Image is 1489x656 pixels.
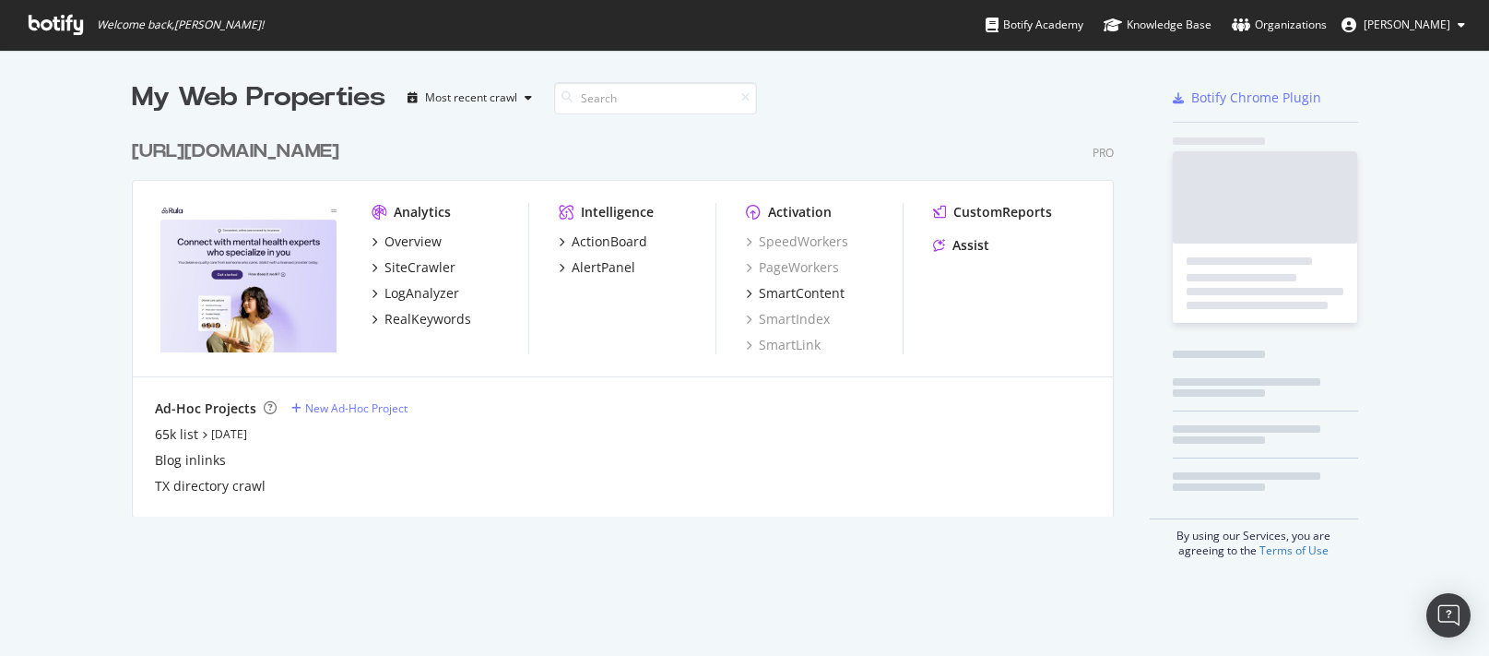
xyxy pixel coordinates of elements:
[132,79,385,116] div: My Web Properties
[211,426,247,442] a: [DATE]
[746,258,839,277] a: PageWorkers
[305,400,408,416] div: New Ad-Hoc Project
[953,203,1052,221] div: CustomReports
[746,284,845,303] a: SmartContent
[759,284,845,303] div: SmartContent
[1232,16,1327,34] div: Organizations
[384,310,471,328] div: RealKeywords
[1150,519,1358,558] div: By using our Services, you are agreeing to the
[155,451,226,470] a: Blog inlinks
[986,16,1083,34] div: Botify Academy
[384,284,459,303] div: LogAnalyzer
[952,236,989,255] div: Assist
[933,203,1052,221] a: CustomReports
[394,203,451,221] div: Analytics
[572,258,635,277] div: AlertPanel
[425,92,517,103] div: Most recent crawl
[372,258,455,277] a: SiteCrawler
[1191,89,1321,107] div: Botify Chrome Plugin
[1426,593,1471,638] div: Open Intercom Messenger
[1364,17,1450,32] span: Nick Schurk
[1173,89,1321,107] a: Botify Chrome Plugin
[933,236,989,255] a: Assist
[97,18,264,32] span: Welcome back, [PERSON_NAME] !
[581,203,654,221] div: Intelligence
[155,425,198,444] a: 65k list
[1093,145,1114,161] div: Pro
[1104,16,1211,34] div: Knowledge Base
[572,233,647,251] div: ActionBoard
[372,233,442,251] a: Overview
[400,83,539,113] button: Most recent crawl
[1327,10,1480,40] button: [PERSON_NAME]
[155,477,266,495] a: TX directory crawl
[1259,543,1329,558] a: Terms of Use
[372,310,471,328] a: RealKeywords
[559,258,635,277] a: AlertPanel
[291,400,408,416] a: New Ad-Hoc Project
[132,138,347,165] a: [URL][DOMAIN_NAME]
[372,284,459,303] a: LogAnalyzer
[384,233,442,251] div: Overview
[132,116,1129,517] div: grid
[768,203,832,221] div: Activation
[554,82,757,114] input: Search
[384,258,455,277] div: SiteCrawler
[155,400,256,418] div: Ad-Hoc Projects
[559,233,647,251] a: ActionBoard
[132,138,339,165] div: [URL][DOMAIN_NAME]
[155,203,342,352] img: https://www.rula.com/
[746,310,830,328] a: SmartIndex
[746,233,848,251] a: SpeedWorkers
[746,336,821,354] a: SmartLink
